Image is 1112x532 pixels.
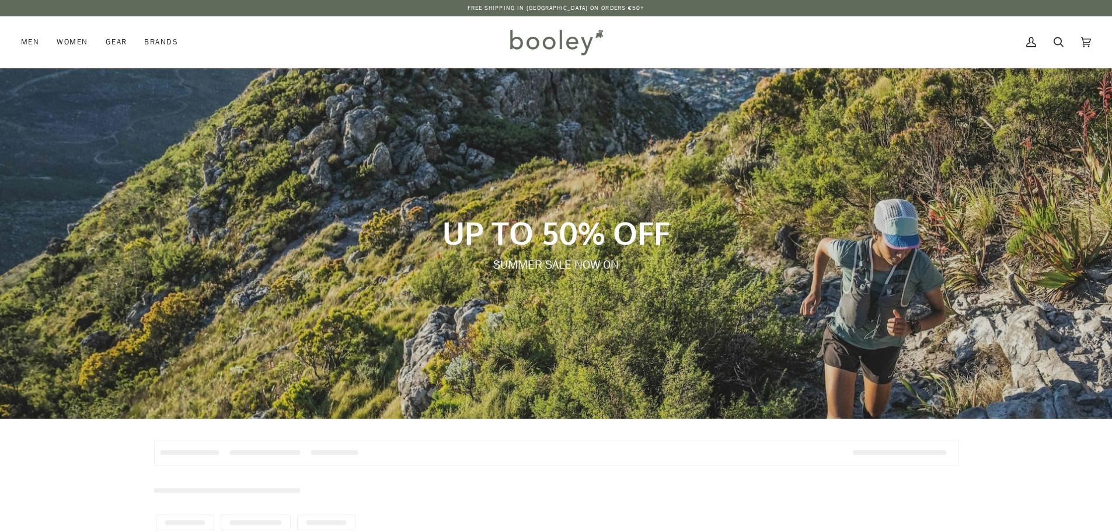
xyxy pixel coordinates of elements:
p: UP TO 50% OFF [221,213,891,252]
span: Brands [144,36,178,48]
span: Men [21,36,39,48]
span: Gear [106,36,127,48]
a: Women [48,16,96,68]
p: Free Shipping in [GEOGRAPHIC_DATA] on Orders €50+ [468,4,645,13]
a: Gear [97,16,136,68]
span: Women [57,36,88,48]
a: Men [21,16,48,68]
p: SUMMER SALE NOW ON [221,256,891,273]
a: Brands [135,16,187,68]
img: Booley [505,25,607,59]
